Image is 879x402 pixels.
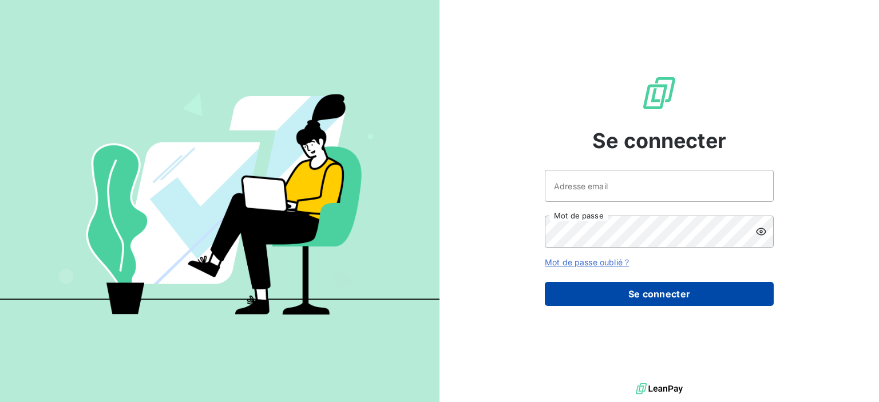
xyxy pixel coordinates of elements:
a: Mot de passe oublié ? [545,257,629,267]
span: Se connecter [592,125,726,156]
button: Se connecter [545,282,774,306]
img: logo [636,380,683,397]
img: Logo LeanPay [641,75,678,112]
input: placeholder [545,170,774,202]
